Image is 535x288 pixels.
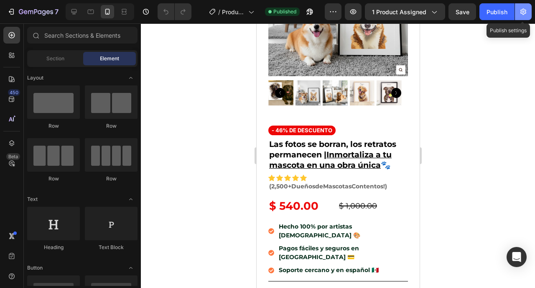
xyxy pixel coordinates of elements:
[507,247,527,267] div: Open Intercom Messenger
[124,71,138,85] span: Toggle open
[27,27,138,44] input: Search Sections & Elements
[85,175,138,183] div: Row
[365,3,445,20] button: 1 product assigned
[6,153,20,160] div: Beta
[27,175,80,183] div: Row
[479,3,515,20] button: Publish
[100,55,119,62] span: Element
[27,264,43,272] span: Button
[257,23,420,288] iframe: Design area
[448,3,476,20] button: Save
[27,195,38,203] span: Text
[46,55,64,62] span: Section
[218,8,220,16] span: /
[124,261,138,275] span: Toggle open
[8,89,20,96] div: 450
[158,3,191,20] div: Undo/Redo
[27,122,80,130] div: Row
[222,8,245,16] span: Product Page - [DATE] 22:22:18
[456,8,469,15] span: Save
[487,8,507,16] div: Publish
[372,8,426,16] span: 1 product assigned
[273,8,296,15] span: Published
[85,244,138,251] div: Text Block
[3,3,62,20] button: 7
[124,193,138,206] span: Toggle open
[55,7,59,17] p: 7
[27,244,80,251] div: Heading
[85,122,138,130] div: Row
[27,74,43,82] span: Layout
